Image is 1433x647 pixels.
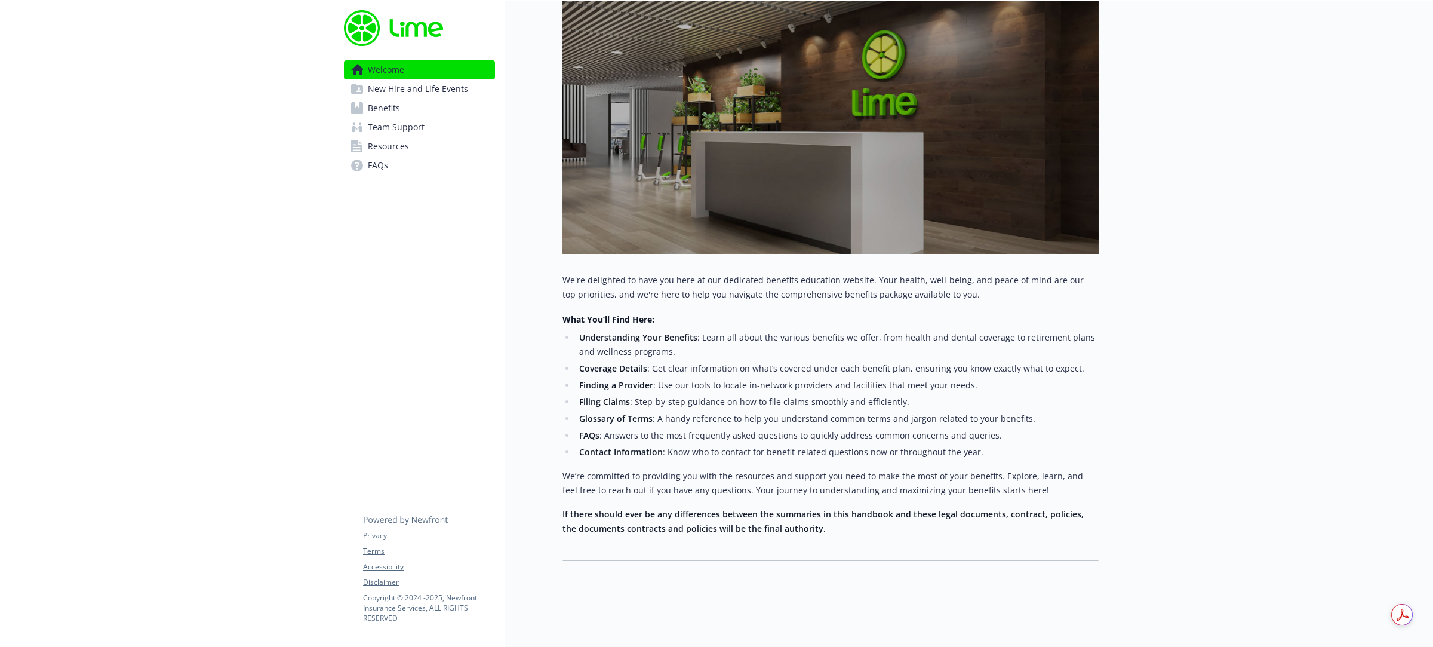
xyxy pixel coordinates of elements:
[576,361,1099,376] li: : Get clear information on what’s covered under each benefit plan, ensuring you know exactly what...
[363,577,494,588] a: Disclaimer
[363,562,494,572] a: Accessibility
[368,99,400,118] span: Benefits
[576,445,1099,459] li: : Know who to contact for benefit-related questions now or throughout the year.
[368,118,425,137] span: Team Support
[368,79,468,99] span: New Hire and Life Events
[344,79,495,99] a: New Hire and Life Events
[344,156,495,175] a: FAQs
[344,137,495,156] a: Resources
[579,413,653,424] strong: Glossary of Terms
[368,60,404,79] span: Welcome
[344,99,495,118] a: Benefits
[579,446,663,458] strong: Contact Information
[579,396,630,407] strong: Filing Claims
[579,430,599,441] strong: FAQs
[562,469,1099,498] p: We’re committed to providing you with the resources and support you need to make the most of your...
[368,156,388,175] span: FAQs
[562,314,654,325] strong: What You’ll Find Here:
[363,531,494,541] a: Privacy
[579,332,697,343] strong: Understanding Your Benefits
[576,428,1099,443] li: : Answers to the most frequently asked questions to quickly address common concerns and queries.
[368,137,409,156] span: Resources
[344,118,495,137] a: Team Support
[562,508,1084,534] strong: If there should ever be any differences between the summaries in this handbook and these legal do...
[363,593,494,623] p: Copyright © 2024 - 2025 , Newfront Insurance Services, ALL RIGHTS RESERVED
[579,379,653,391] strong: Finding a Provider
[576,330,1099,359] li: : Learn all about the various benefits we offer, from health and dental coverage to retirement pl...
[562,273,1099,302] p: We're delighted to have you here at our dedicated benefits education website. Your health, well-b...
[576,412,1099,426] li: : A handy reference to help you understand common terms and jargon related to your benefits.
[576,395,1099,409] li: : Step-by-step guidance on how to file claims smoothly and efficiently.
[576,378,1099,393] li: : Use our tools to locate in-network providers and facilities that meet your needs.
[363,546,494,557] a: Terms
[344,60,495,79] a: Welcome
[579,363,647,374] strong: Coverage Details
